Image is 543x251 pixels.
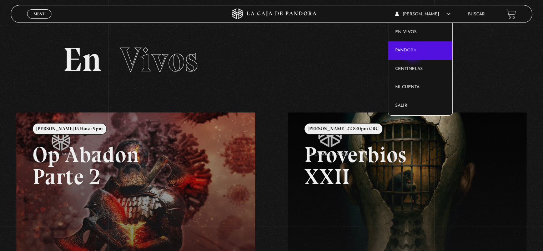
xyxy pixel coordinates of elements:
a: Salir [388,97,453,115]
span: Menu [34,12,45,16]
a: Buscar [468,12,485,16]
a: View your shopping cart [506,9,516,19]
a: Centinelas [388,60,453,79]
a: En vivos [388,23,453,42]
span: Vivos [120,39,198,80]
h2: En [63,43,480,77]
a: Mi cuenta [388,78,453,97]
span: [PERSON_NAME] [395,12,451,16]
span: Cerrar [31,18,48,23]
a: Pandora [388,41,453,60]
